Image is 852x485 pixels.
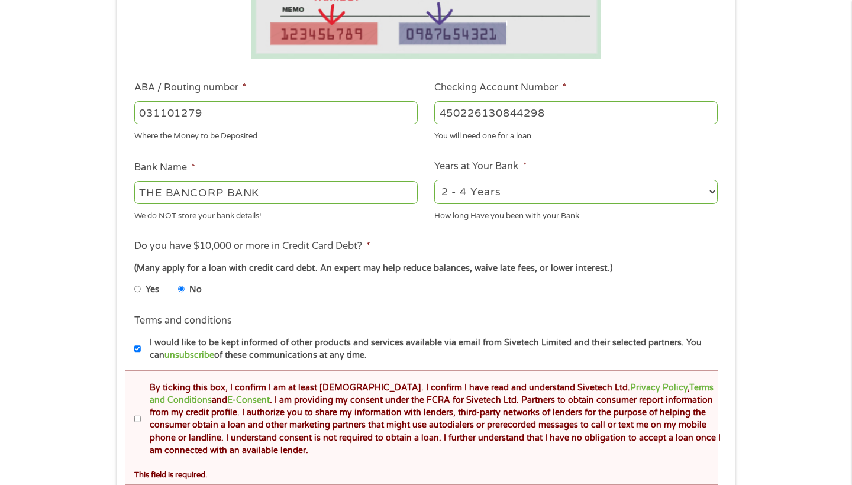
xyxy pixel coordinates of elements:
input: 345634636 [434,101,718,124]
label: Do you have $10,000 or more in Credit Card Debt? [134,240,370,253]
div: Where the Money to be Deposited [134,126,418,142]
a: E-Consent [227,395,270,405]
div: This field is required. [134,465,718,481]
label: I would like to be kept informed of other products and services available via email from Sivetech... [141,337,721,362]
div: How long Have you been with your Bank [434,206,718,222]
label: Terms and conditions [134,315,232,327]
label: No [189,283,202,296]
label: Years at Your Bank [434,160,527,173]
label: By ticking this box, I confirm I am at least [DEMOGRAPHIC_DATA]. I confirm I have read and unders... [141,381,721,457]
a: Privacy Policy [630,383,688,393]
label: Checking Account Number [434,82,566,94]
label: Bank Name [134,161,195,174]
label: ABA / Routing number [134,82,247,94]
input: 263177916 [134,101,418,124]
div: We do NOT store your bank details! [134,206,418,222]
a: unsubscribe [164,350,214,360]
div: (Many apply for a loan with credit card debt. An expert may help reduce balances, waive late fees... [134,262,718,275]
div: You will need one for a loan. [434,126,718,142]
a: Terms and Conditions [150,383,714,405]
label: Yes [146,283,159,296]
